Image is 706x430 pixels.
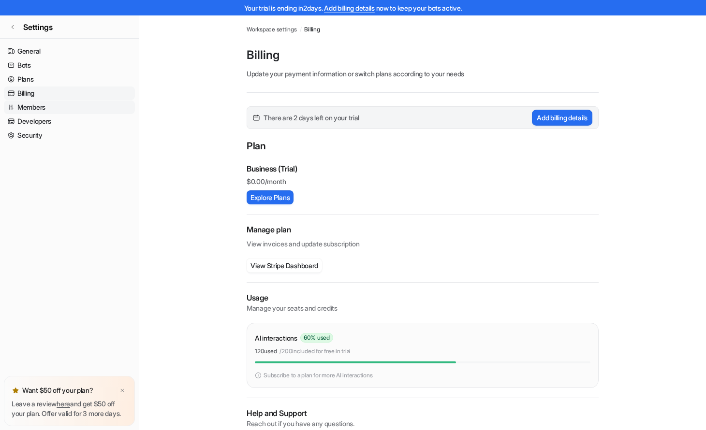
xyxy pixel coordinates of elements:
[12,399,127,418] p: Leave a review and get $50 off your plan. Offer valid for 3 more days.
[247,419,599,429] p: Reach out if you have any questions.
[247,292,599,303] p: Usage
[300,25,302,34] span: /
[4,44,135,58] a: General
[119,387,125,394] img: x
[304,25,320,34] a: Billing
[4,100,135,114] a: Members
[247,190,294,204] button: Explore Plans
[264,113,359,123] span: There are 2 days left on your trial
[247,163,297,174] p: Business (Trial)
[300,333,333,343] span: 60 % used
[4,129,135,142] a: Security
[247,224,599,235] h2: Manage plan
[22,386,93,395] p: Want $50 off your plan?
[23,21,53,33] span: Settings
[247,69,599,79] p: Update your payment information or switch plans according to your needs
[4,58,135,72] a: Bots
[255,347,277,356] p: 120 used
[247,139,599,155] p: Plan
[247,47,599,63] p: Billing
[532,110,592,126] button: Add billing details
[4,72,135,86] a: Plans
[247,408,599,419] p: Help and Support
[247,235,599,249] p: View invoices and update subscription
[4,115,135,128] a: Developers
[4,86,135,100] a: Billing
[247,25,297,34] a: Workspace settings
[255,333,297,343] p: AI interactions
[279,347,351,356] p: / 200 included for free in trial
[324,4,375,12] a: Add billing details
[247,176,599,186] p: $ 0.00/month
[12,387,19,394] img: star
[247,303,599,313] p: Manage your seats and credits
[57,400,70,408] a: here
[264,371,372,380] p: Subscribe to a plan for more AI interactions
[247,258,322,272] button: View Stripe Dashboard
[253,115,260,121] img: calender-icon.svg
